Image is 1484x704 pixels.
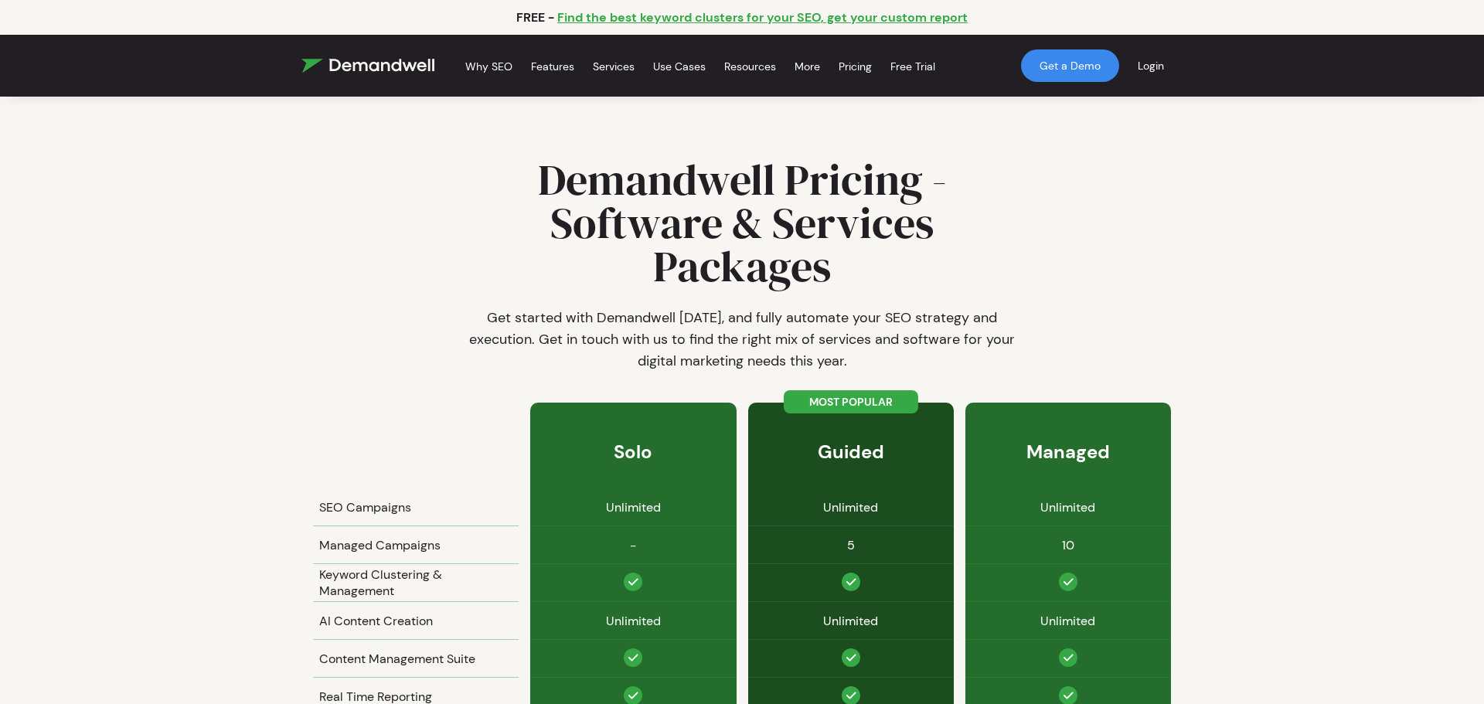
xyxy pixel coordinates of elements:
[842,648,860,667] img: Checked
[1059,573,1077,591] img: Checked
[313,564,519,602] td: Keyword Clustering & Management
[313,602,519,640] td: AI Content Creation
[965,602,1171,640] td: Unlimited
[530,526,736,564] td: -
[1119,40,1183,91] a: Login
[313,488,519,526] td: SEO Campaigns
[531,41,574,92] a: Features
[557,9,968,26] a: Find the best keyword clusters for your SEO, get your custom report
[1021,49,1119,82] a: Get a Demo
[724,41,776,92] a: Resources
[624,573,642,591] img: Checked
[748,488,954,526] td: Unlimited
[313,640,519,678] td: Content Management Suite
[1059,648,1077,667] img: Checked
[301,59,434,73] img: Demandwell Logo
[465,41,512,92] a: Why SEO
[464,158,1020,288] h1: Demandwell Pricing - Software & Services Packages
[842,573,860,591] img: Checked
[965,488,1171,526] td: Unlimited
[530,602,736,640] td: Unlimited
[313,526,519,564] td: Managed Campaigns
[795,41,820,92] a: More
[516,9,554,26] p: FREE -
[593,41,635,92] a: Services
[972,440,1165,464] div: Managed
[784,390,918,413] span: Most Popular
[965,526,1171,564] td: 10
[890,41,935,92] a: Free Trial
[748,602,954,640] td: Unlimited
[624,648,642,667] img: Checked
[464,288,1020,372] p: Get started with Demandwell [DATE], and fully automate your SEO strategy and execution. Get in to...
[530,488,736,526] td: Unlimited
[536,440,730,464] div: Solo
[839,41,872,92] a: Pricing
[754,440,948,464] div: Guided
[653,41,706,92] a: Use Cases
[748,526,954,564] td: 5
